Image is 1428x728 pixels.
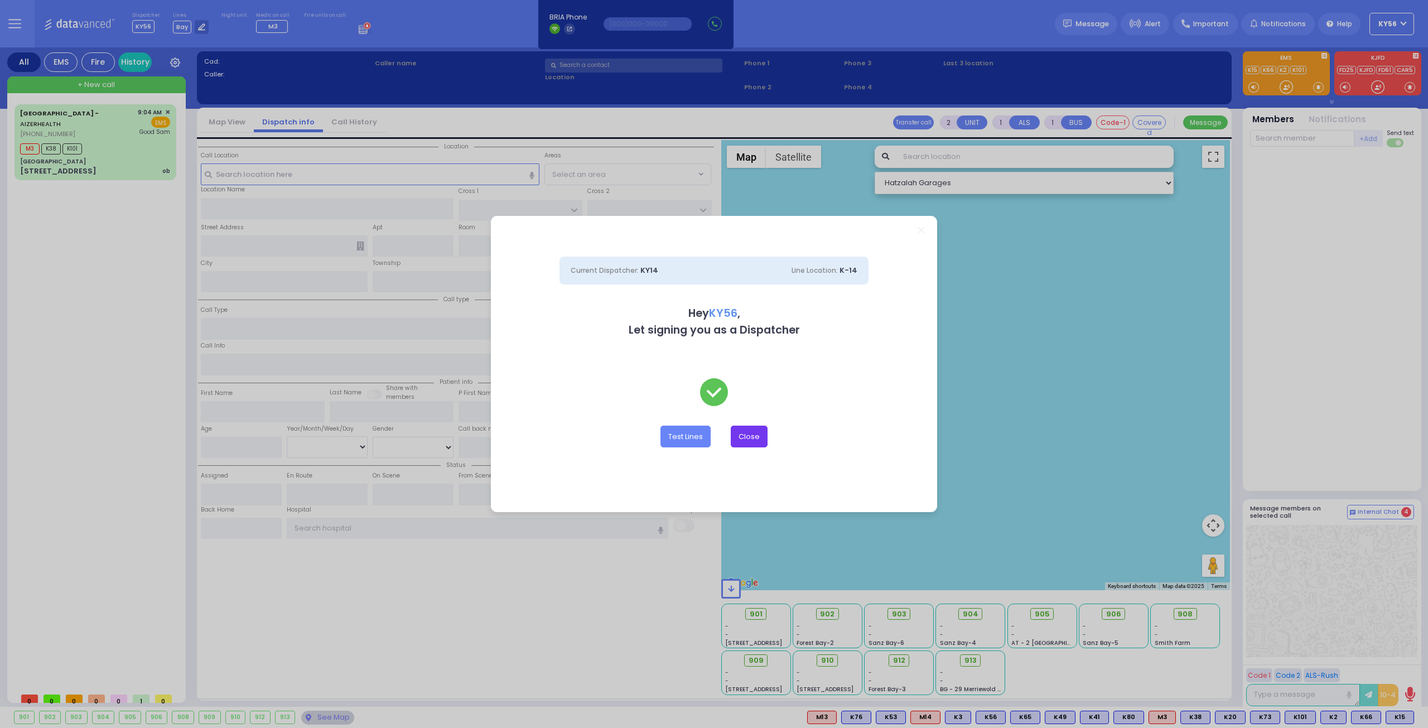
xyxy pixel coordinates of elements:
span: Line Location: [792,266,838,275]
span: Current Dispatcher: [571,266,639,275]
b: Hey , [688,306,740,321]
button: Close [731,426,768,447]
span: K-14 [840,265,857,276]
b: Let signing you as a Dispatcher [629,322,800,338]
a: Close [918,227,924,233]
span: KY56 [709,306,737,321]
span: KY14 [640,265,658,276]
button: Test Lines [660,426,711,447]
img: check-green.svg [700,378,728,406]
